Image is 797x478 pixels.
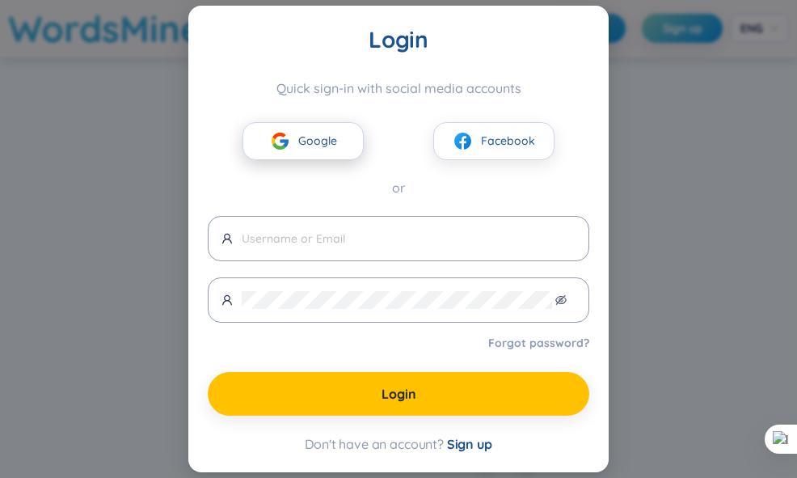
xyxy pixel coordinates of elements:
span: eye-invisible [555,294,567,306]
div: or [208,178,589,198]
button: Login [208,372,589,416]
button: googleGoogle [242,122,364,160]
button: facebookFacebook [433,122,555,160]
div: Don't have an account? [208,435,589,453]
span: Login [382,385,416,403]
img: google [270,131,290,151]
span: user [221,294,233,306]
span: Sign up [447,436,492,452]
div: Login [208,25,589,54]
img: facebook [453,131,473,151]
a: Forgot password? [488,335,589,351]
span: Facebook [481,132,535,150]
span: user [221,233,233,244]
div: Quick sign-in with social media accounts [208,80,589,96]
input: Username or Email [242,230,576,247]
span: Google [298,132,337,150]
